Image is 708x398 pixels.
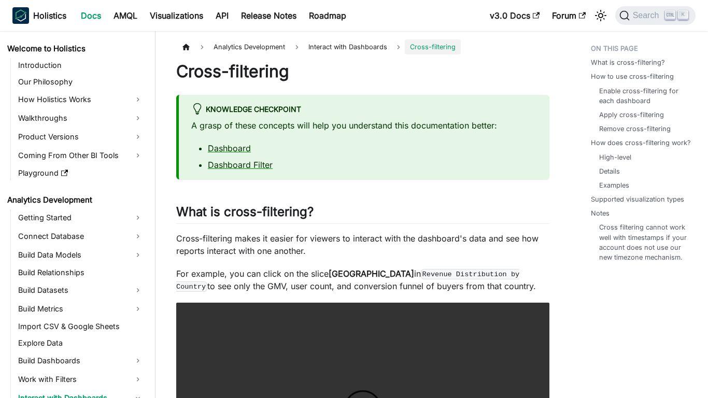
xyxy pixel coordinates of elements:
a: Import CSV & Google Sheets [15,319,146,334]
a: Our Philosophy [15,75,146,89]
nav: Breadcrumbs [176,39,549,54]
a: HolisticsHolistics [12,7,66,24]
p: Cross-filtering makes it easier for viewers to interact with the dashboard's data and see how rep... [176,232,549,257]
span: Interact with Dashboards [303,39,392,54]
a: Dashboard Filter [208,160,273,170]
h2: What is cross-filtering? [176,204,549,224]
button: Switch between dark and light mode (currently light mode) [592,7,609,24]
strong: [GEOGRAPHIC_DATA] [329,268,414,279]
span: Search [630,11,665,20]
a: Connect Database [15,228,146,245]
a: Notes [591,208,610,218]
a: API [209,7,235,24]
a: Cross filtering cannot work well with timestamps if your account does not use our new timezone me... [599,222,688,262]
button: Search (Ctrl+K) [615,6,696,25]
a: Examples [599,180,629,190]
a: Coming From Other BI Tools [15,147,146,164]
a: Roadmap [303,7,352,24]
span: Cross-filtering [405,39,461,54]
b: Holistics [33,9,66,22]
a: Details [599,166,620,176]
span: Analytics Development [208,39,290,54]
img: Holistics [12,7,29,24]
a: Analytics Development [4,193,146,207]
a: Enable cross-filtering for each dashboard [599,86,688,106]
a: Visualizations [144,7,209,24]
a: Release Notes [235,7,303,24]
a: Build Dashboards [15,352,146,369]
a: Build Datasets [15,282,146,298]
a: Supported visualization types [591,194,684,204]
kbd: K [678,10,688,20]
a: Remove cross-filtering [599,124,671,134]
a: Apply cross-filtering [599,110,664,120]
a: How to use cross-filtering [591,72,674,81]
a: Forum [546,7,592,24]
a: How does cross-filtering work? [591,138,691,148]
a: Getting Started [15,209,146,226]
a: Welcome to Holistics [4,41,146,56]
a: What is cross-filtering? [591,58,665,67]
a: Introduction [15,58,146,73]
a: v3.0 Docs [484,7,546,24]
a: Build Metrics [15,301,146,317]
a: Walkthroughs [15,110,146,126]
div: Knowledge Checkpoint [191,103,537,117]
a: Build Data Models [15,247,146,263]
a: Dashboard [208,143,251,153]
a: Explore Data [15,336,146,350]
p: For example, you can click on the slice in to see only the GMV, user count, and conversion funnel... [176,267,549,292]
a: Product Versions [15,129,146,145]
a: Home page [176,39,196,54]
a: Docs [75,7,107,24]
a: Build Relationships [15,265,146,280]
a: How Holistics Works [15,91,146,108]
h1: Cross-filtering [176,61,549,82]
a: Work with Filters [15,371,146,388]
p: A grasp of these concepts will help you understand this documentation better: [191,119,537,132]
a: AMQL [107,7,144,24]
a: Playground [15,166,146,180]
a: High-level [599,152,631,162]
